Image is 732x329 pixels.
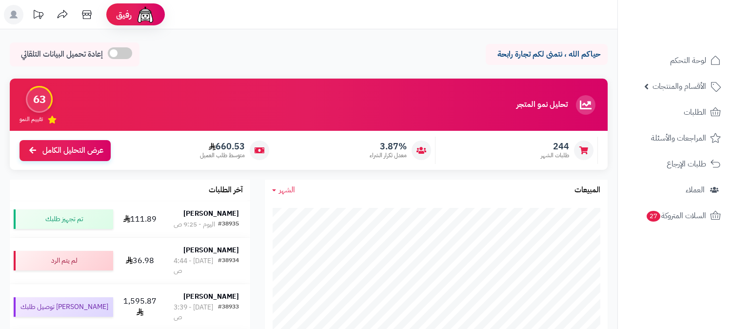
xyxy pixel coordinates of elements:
span: رفيق [116,9,132,21]
td: 111.89 [117,201,162,237]
div: [DATE] - 3:39 ص [174,303,218,322]
span: 3.87% [370,141,407,152]
span: طلبات الإرجاع [667,157,706,171]
a: المراجعات والأسئلة [624,126,726,150]
span: معدل تكرار الشراء [370,151,407,160]
span: إعادة تحميل البيانات التلقائي [21,49,103,60]
span: السلات المتروكة [646,209,706,223]
span: الأقسام والمنتجات [653,80,706,93]
span: لوحة التحكم [670,54,706,67]
span: الطلبات [684,105,706,119]
div: تم تجهيز طلبك [14,209,113,229]
a: السلات المتروكة27 [624,204,726,227]
div: #38935 [218,220,239,229]
span: تقييم النمو [20,115,43,123]
img: ai-face.png [136,5,155,24]
a: عرض التحليل الكامل [20,140,111,161]
div: [DATE] - 4:44 ص [174,256,218,276]
span: الشهر [279,184,295,196]
td: 36.98 [117,238,162,284]
h3: تحليل نمو المتجر [516,101,568,109]
h3: المبيعات [574,186,600,195]
span: 244 [541,141,569,152]
span: عرض التحليل الكامل [42,145,103,156]
span: 27 [647,211,660,222]
span: العملاء [686,183,705,197]
div: #38933 [218,303,239,322]
strong: [PERSON_NAME] [183,245,239,255]
h3: آخر الطلبات [209,186,243,195]
a: العملاء [624,178,726,202]
span: متوسط طلب العميل [200,151,245,160]
div: #38934 [218,256,239,276]
strong: [PERSON_NAME] [183,291,239,302]
a: لوحة التحكم [624,49,726,72]
div: [PERSON_NAME] توصيل طلبك [14,297,113,317]
strong: [PERSON_NAME] [183,208,239,219]
span: طلبات الشهر [541,151,569,160]
p: حياكم الله ، نتمنى لكم تجارة رابحة [493,49,600,60]
a: الشهر [272,185,295,196]
span: 660.53 [200,141,245,152]
a: تحديثات المنصة [26,5,50,27]
span: المراجعات والأسئلة [651,131,706,145]
a: الطلبات [624,101,726,124]
a: طلبات الإرجاع [624,152,726,176]
div: لم يتم الرد [14,251,113,270]
div: اليوم - 9:25 ص [174,220,215,229]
